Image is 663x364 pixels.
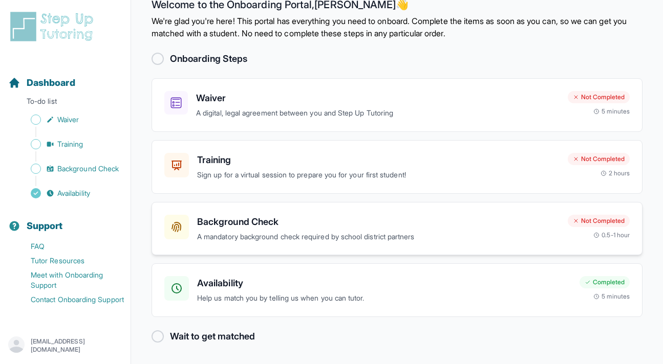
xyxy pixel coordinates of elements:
div: 0.5-1 hour [593,231,630,239]
img: logo [8,10,99,43]
p: [EMAIL_ADDRESS][DOMAIN_NAME] [31,337,122,354]
p: A mandatory background check required by school district partners [197,231,560,243]
div: Not Completed [568,215,630,227]
p: To-do list [4,96,126,110]
a: Dashboard [8,76,75,90]
h3: Availability [197,276,571,290]
button: Support [4,202,126,237]
span: Background Check [57,164,119,174]
a: Meet with Onboarding Support [8,268,131,292]
a: AvailabilityHelp us match you by telling us when you can tutor.Completed5 minutes [152,263,643,317]
span: Availability [57,188,90,198]
a: Availability [8,186,131,200]
h2: Wait to get matched [170,329,255,344]
a: FAQ [8,239,131,254]
div: Not Completed [568,153,630,165]
div: 2 hours [601,169,630,177]
p: A digital, legal agreement between you and Step Up Tutoring [196,107,560,119]
h2: Onboarding Steps [170,52,247,66]
div: Completed [580,276,630,288]
div: 5 minutes [593,107,630,116]
h3: Waiver [196,91,560,105]
a: WaiverA digital, legal agreement between you and Step Up TutoringNot Completed5 minutes [152,78,643,132]
span: Dashboard [27,76,75,90]
div: 5 minutes [593,292,630,301]
a: TrainingSign up for a virtual session to prepare you for your first student!Not Completed2 hours [152,140,643,194]
span: Support [27,219,63,233]
a: Tutor Resources [8,254,131,268]
p: Help us match you by telling us when you can tutor. [197,292,571,304]
button: Dashboard [4,59,126,94]
h3: Training [197,153,560,167]
a: Training [8,137,131,151]
button: [EMAIL_ADDRESS][DOMAIN_NAME] [8,336,122,355]
a: Background Check [8,162,131,176]
a: Background CheckA mandatory background check required by school district partnersNot Completed0.5... [152,202,643,256]
h3: Background Check [197,215,560,229]
a: Waiver [8,112,131,127]
a: Contact Onboarding Support [8,292,131,307]
span: Waiver [57,115,79,125]
p: Sign up for a virtual session to prepare you for your first student! [197,169,560,181]
span: Training [57,139,83,149]
div: Not Completed [568,91,630,103]
p: We're glad you're here! This portal has everything you need to onboard. Complete the items as soo... [152,15,643,39]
